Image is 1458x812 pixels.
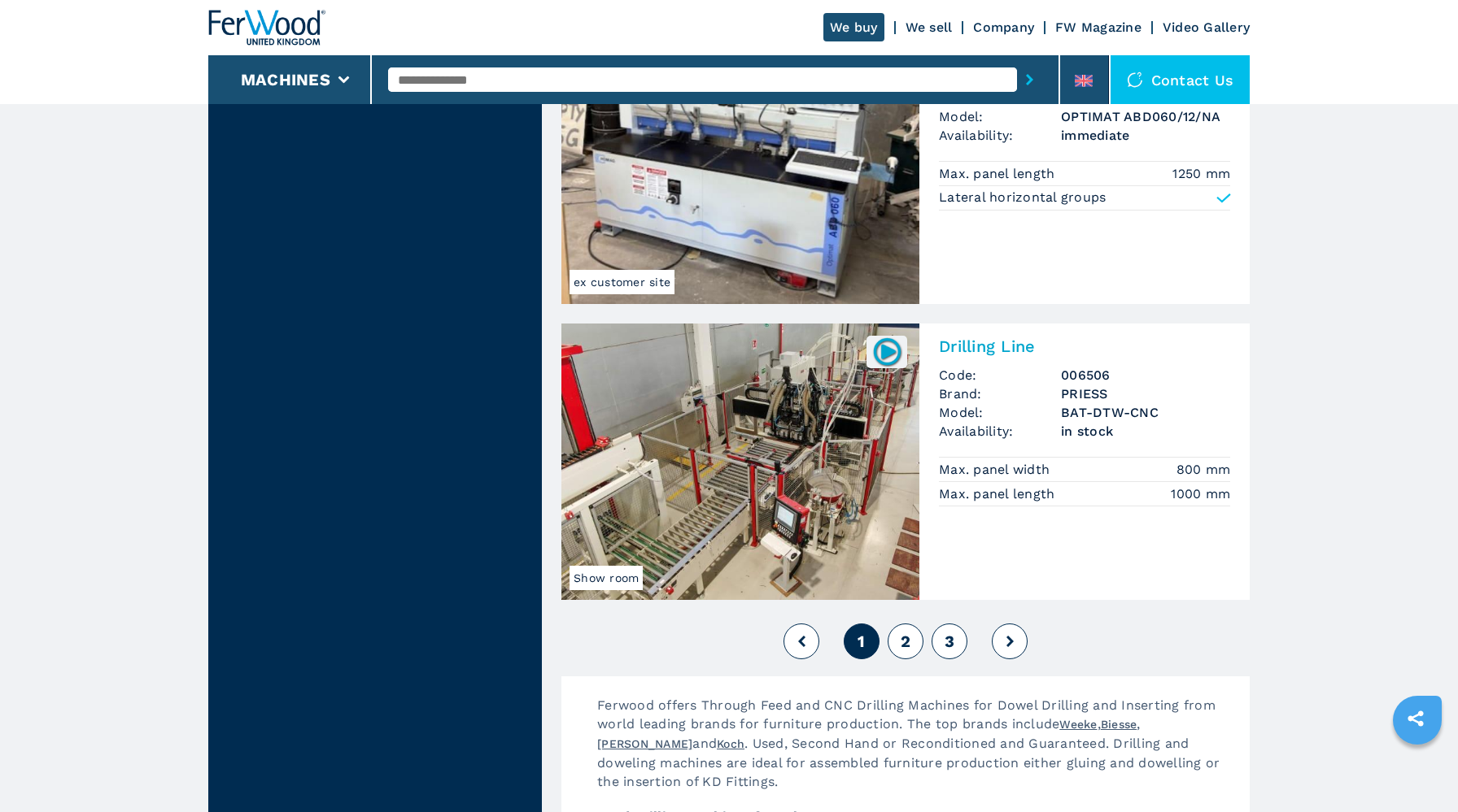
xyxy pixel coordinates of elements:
a: We buy [823,13,884,41]
a: FW Magazine [1055,20,1142,35]
img: 006506 [871,336,903,367]
a: sharethis [1395,698,1436,739]
p: Ferwood offers Through Feed and CNC Drilling Machines for Dowel Drilling and Inserting from world... [581,696,1250,807]
h3: OPTIMAT ABD060/12/NA [1061,107,1230,126]
p: Max. panel length [939,485,1059,503]
h3: BAT-DTW-CNC [1061,403,1230,422]
em: 1000 mm [1171,484,1230,503]
span: 2 [901,632,910,651]
span: Model: [939,107,1061,126]
em: 1250 mm [1172,164,1230,183]
span: Availability: [939,422,1061,441]
h2: Drilling Line [939,337,1230,356]
p: Max. panel length [939,165,1059,183]
a: Biesse [1101,718,1137,731]
span: Model: [939,403,1061,422]
img: Automatic Dowelling Machine WEEKE OPTIMAT ABD060/12/NA [561,28,919,304]
a: Company [973,20,1034,35]
span: in stock [1061,422,1230,441]
em: 800 mm [1176,460,1231,479]
span: Show room [570,566,643,590]
img: Contact us [1127,72,1143,88]
a: Drilling Line PRIESS BAT-DTW-CNCShow room006506Drilling LineCode:006506Brand:PRIESSModel:BAT-DTW-... [561,323,1250,600]
button: Machines [241,70,330,89]
button: 2 [888,623,923,659]
span: Code: [939,366,1061,384]
button: 1 [844,623,880,659]
span: 3 [945,632,954,651]
div: Contact us [1111,55,1251,104]
p: Max. panel width [939,461,1054,479]
a: [PERSON_NAME] [597,737,692,750]
button: 3 [932,623,967,659]
span: Availability: [939,126,1061,145]
span: 1 [858,632,865,651]
a: Weeke [1059,718,1097,731]
a: Video Gallery [1163,20,1250,35]
span: ex customer site [570,270,674,294]
p: Lateral horizontal groups [939,189,1106,206]
h3: 006506 [1061,366,1230,384]
a: Koch [717,737,744,750]
a: Automatic Dowelling Machine WEEKE OPTIMAT ABD060/12/NAex customer siteAutomatic Dowelling Machine... [561,28,1250,304]
img: Ferwood [208,10,325,46]
button: submit-button [1017,61,1042,98]
span: immediate [1061,126,1230,145]
h3: PRIESS [1061,384,1230,403]
span: Brand: [939,384,1061,403]
img: Drilling Line PRIESS BAT-DTW-CNC [561,323,919,600]
a: We sell [906,20,953,35]
iframe: Chat [1389,739,1446,800]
